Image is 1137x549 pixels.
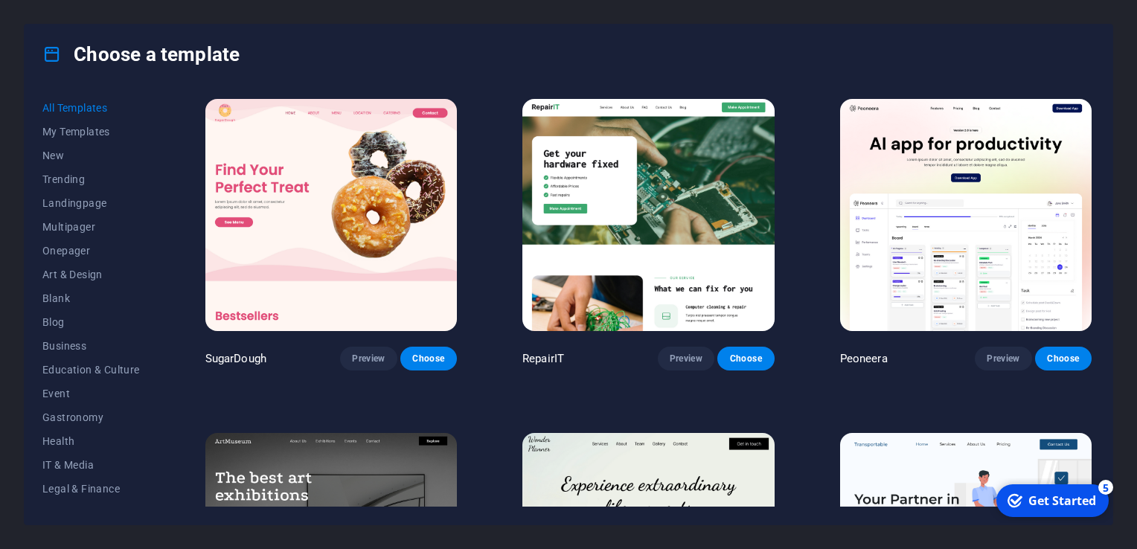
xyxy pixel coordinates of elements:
span: Blog [42,316,140,328]
button: Gastronomy [42,405,140,429]
button: Multipager [42,215,140,239]
span: Blank [42,292,140,304]
div: Get Started 5 items remaining, 0% complete [8,6,121,39]
span: Preview [352,353,385,365]
span: My Templates [42,126,140,138]
span: Business [42,340,140,352]
button: IT & Media [42,453,140,477]
button: Event [42,382,140,405]
button: Art & Design [42,263,140,286]
span: Trending [42,173,140,185]
p: RepairIT [522,351,564,366]
span: Preview [987,353,1019,365]
div: 5 [110,1,125,16]
span: New [42,150,140,161]
p: SugarDough [205,351,266,366]
button: Legal & Finance [42,477,140,501]
span: Landingpage [42,197,140,209]
img: Peoneera [840,99,1092,331]
button: My Templates [42,120,140,144]
span: Health [42,435,140,447]
button: Trending [42,167,140,191]
span: Onepager [42,245,140,257]
button: Business [42,334,140,358]
img: RepairIT [522,99,774,331]
span: Education & Culture [42,364,140,376]
button: Choose [717,347,774,370]
span: All Templates [42,102,140,114]
button: Onepager [42,239,140,263]
span: Legal & Finance [42,483,140,495]
span: Multipager [42,221,140,233]
button: Choose [400,347,457,370]
img: SugarDough [205,99,457,331]
span: IT & Media [42,459,140,471]
button: Blank [42,286,140,310]
button: Preview [340,347,397,370]
p: Peoneera [840,351,888,366]
button: All Templates [42,96,140,120]
button: Preview [975,347,1031,370]
span: Preview [670,353,702,365]
button: Preview [658,347,714,370]
button: Blog [42,310,140,334]
button: New [42,144,140,167]
div: Get Started [40,14,108,30]
button: Education & Culture [42,358,140,382]
h4: Choose a template [42,42,240,66]
button: Landingpage [42,191,140,215]
button: Choose [1035,347,1092,370]
button: Health [42,429,140,453]
span: Art & Design [42,269,140,280]
span: Choose [729,353,762,365]
button: Non-Profit [42,501,140,524]
span: Event [42,388,140,399]
span: Gastronomy [42,411,140,423]
span: Choose [1047,353,1080,365]
span: Choose [412,353,445,365]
